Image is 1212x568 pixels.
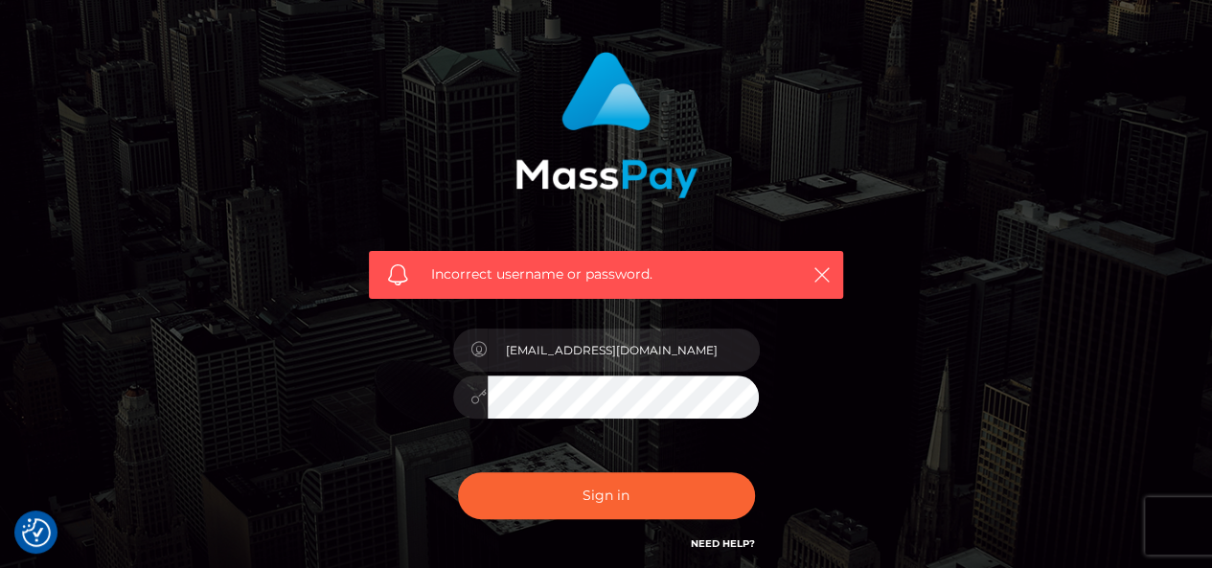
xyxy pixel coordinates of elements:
a: Need Help? [691,537,755,550]
button: Sign in [458,472,755,519]
span: Incorrect username or password. [431,264,781,284]
input: Username... [488,329,760,372]
img: Revisit consent button [22,518,51,547]
button: Consent Preferences [22,518,51,547]
img: MassPay Login [515,52,697,198]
